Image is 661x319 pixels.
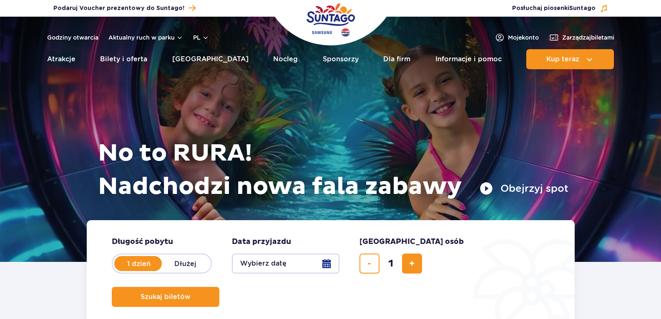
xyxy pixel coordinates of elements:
[47,33,98,42] a: Godziny otwarcia
[359,237,464,247] span: [GEOGRAPHIC_DATA] osób
[53,3,196,14] a: Podaruj Voucher prezentowy do Suntago!
[108,34,183,41] button: Aktualny ruch w parku
[193,33,209,42] button: pl
[141,293,191,301] span: Szukaj biletów
[112,287,219,307] button: Szukaj biletów
[383,49,410,69] a: Dla firm
[47,49,75,69] a: Atrakcje
[359,254,380,274] button: usuń bilet
[115,255,163,272] label: 1 dzień
[232,254,339,274] button: Wybierz datę
[53,4,184,13] span: Podaruj Voucher prezentowy do Suntago!
[562,33,614,42] span: Zarządzaj biletami
[232,237,291,247] span: Data przyjazdu
[172,49,249,69] a: [GEOGRAPHIC_DATA]
[98,137,568,203] h1: No to RURA! Nadchodzi nowa fala zabawy
[546,55,579,63] span: Kup teraz
[112,237,173,247] span: Długość pobytu
[549,33,614,43] a: Zarządzajbiletami
[381,254,401,274] input: liczba biletów
[512,4,608,13] button: Posłuchaj piosenkiSuntago
[273,49,298,69] a: Nocleg
[162,255,209,272] label: Dłużej
[508,33,539,42] span: Moje konto
[323,49,359,69] a: Sponsorzy
[512,4,596,13] span: Posłuchaj piosenki
[480,182,568,195] button: Obejrzyj spot
[402,254,422,274] button: dodaj bilet
[100,49,147,69] a: Bilety i oferta
[435,49,502,69] a: Informacje i pomoc
[495,33,539,43] a: Mojekonto
[569,5,596,11] span: Suntago
[526,49,614,69] button: Kup teraz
